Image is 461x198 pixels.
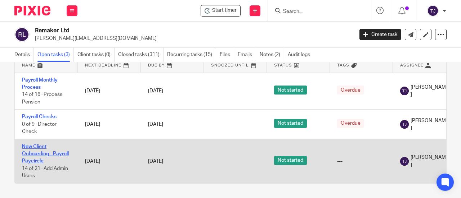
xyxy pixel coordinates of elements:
span: 14 of 21 · Add Admin Users [22,166,68,179]
span: 0 of 9 · Director Check [22,122,57,134]
span: Status [274,63,292,67]
td: [DATE] [78,139,141,183]
img: svg%3E [427,5,439,17]
span: Not started [274,119,307,128]
td: [DATE] [78,110,141,139]
a: Notes (2) [260,48,284,62]
img: Pixie [14,6,50,15]
span: [DATE] [148,88,163,93]
span: Snoozed Until [211,63,249,67]
img: svg%3E [400,157,409,166]
span: Not started [274,86,307,95]
h2: Remaker Ltd [35,27,286,34]
a: Client tasks (0) [77,48,115,62]
span: Overdue [337,119,364,128]
span: Start timer [212,7,237,14]
span: [PERSON_NAME] [411,117,449,132]
img: svg%3E [400,87,409,95]
span: [DATE] [148,122,163,127]
a: Audit logs [288,48,314,62]
a: New Client Onboarding - Payroll Paycircle [22,144,69,164]
span: Tags [337,63,349,67]
a: Create task [359,29,401,40]
a: Recurring tasks (15) [167,48,216,62]
span: [PERSON_NAME] [411,84,449,98]
span: 14 of 16 · Process Pension [22,92,62,105]
input: Search [282,9,347,15]
span: Not started [274,156,307,165]
p: [PERSON_NAME][EMAIL_ADDRESS][DOMAIN_NAME] [35,35,349,42]
a: Payroll Checks [22,114,57,119]
span: Overdue [337,86,364,95]
a: Open tasks (3) [37,48,74,62]
img: svg%3E [400,120,409,129]
img: svg%3E [14,27,30,42]
a: Details [14,48,34,62]
a: Payroll Monthly Process [22,78,58,90]
div: --- [337,158,386,165]
a: Files [220,48,234,62]
a: Closed tasks (311) [118,48,164,62]
span: [PERSON_NAME] [411,154,449,169]
div: Remaker Ltd [201,5,241,17]
a: Emails [238,48,256,62]
span: [DATE] [148,159,163,164]
td: [DATE] [78,73,141,110]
